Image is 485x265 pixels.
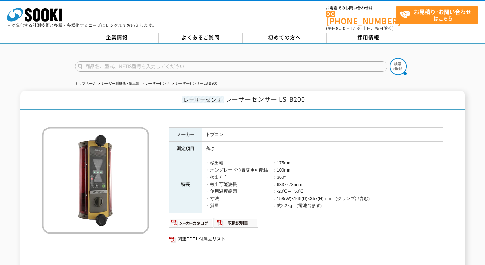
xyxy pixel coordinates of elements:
[169,127,202,142] th: メーカー
[170,80,217,87] li: レーザーセンサー LS-B200
[400,6,478,23] span: はこちら
[327,33,410,43] a: 採用情報
[326,11,396,25] a: [PHONE_NUMBER]
[202,142,443,156] td: 高さ
[169,222,214,227] a: メーカーカタログ
[202,156,443,213] td: ・検出幅 ：175mm ・オングレード位置変更可能幅 ：100mm ・検出方向 ：360° ・検出可能波長 ：633～785nm ・使用温度範囲 ：-20℃～+50℃ ・寸法 ：158(W)×1...
[182,96,224,103] span: レーザーセンサ
[326,6,396,10] span: お電話でのお問い合わせは
[169,156,202,213] th: 特長
[169,142,202,156] th: 測定項目
[169,217,214,228] img: メーカーカタログ
[225,94,305,104] span: レーザーセンサー LS-B200
[396,6,478,24] a: お見積り･お問い合わせはこちら
[75,61,387,72] input: 商品名、型式、NETIS番号を入力してください
[414,8,471,16] strong: お見積り･お問い合わせ
[390,58,407,75] img: btn_search.png
[7,23,157,27] p: 日々進化する計測技術と多種・多様化するニーズにレンタルでお応えします。
[350,25,362,31] span: 17:30
[268,34,301,41] span: 初めての方へ
[169,235,443,243] a: 関連PDF1 付属品リスト
[102,81,139,85] a: レーザー測量機・墨出器
[243,33,327,43] a: 初めての方へ
[214,217,259,228] img: 取扱説明書
[75,81,95,85] a: トップページ
[326,25,394,31] span: (平日 ～ 土日、祝日除く)
[159,33,243,43] a: よくあるご質問
[75,33,159,43] a: 企業情報
[202,127,443,142] td: トプコン
[336,25,346,31] span: 8:50
[145,81,169,85] a: レーザーセンサ
[214,222,259,227] a: 取扱説明書
[42,127,149,234] img: レーザーセンサー LS-B200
